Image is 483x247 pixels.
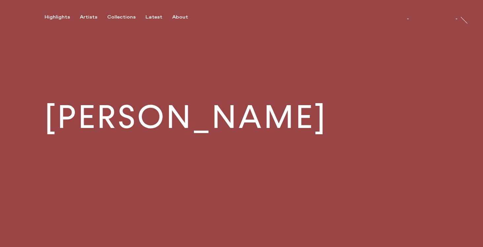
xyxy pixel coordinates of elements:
h1: [PERSON_NAME] [45,101,327,133]
button: Collections [107,14,145,20]
div: Artists [80,14,97,20]
div: Collections [107,14,136,20]
div: Highlights [45,14,70,20]
button: Highlights [45,14,80,20]
button: Latest [145,14,172,20]
div: About [172,14,188,20]
button: About [172,14,198,20]
button: Artists [80,14,107,20]
div: Latest [145,14,162,20]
